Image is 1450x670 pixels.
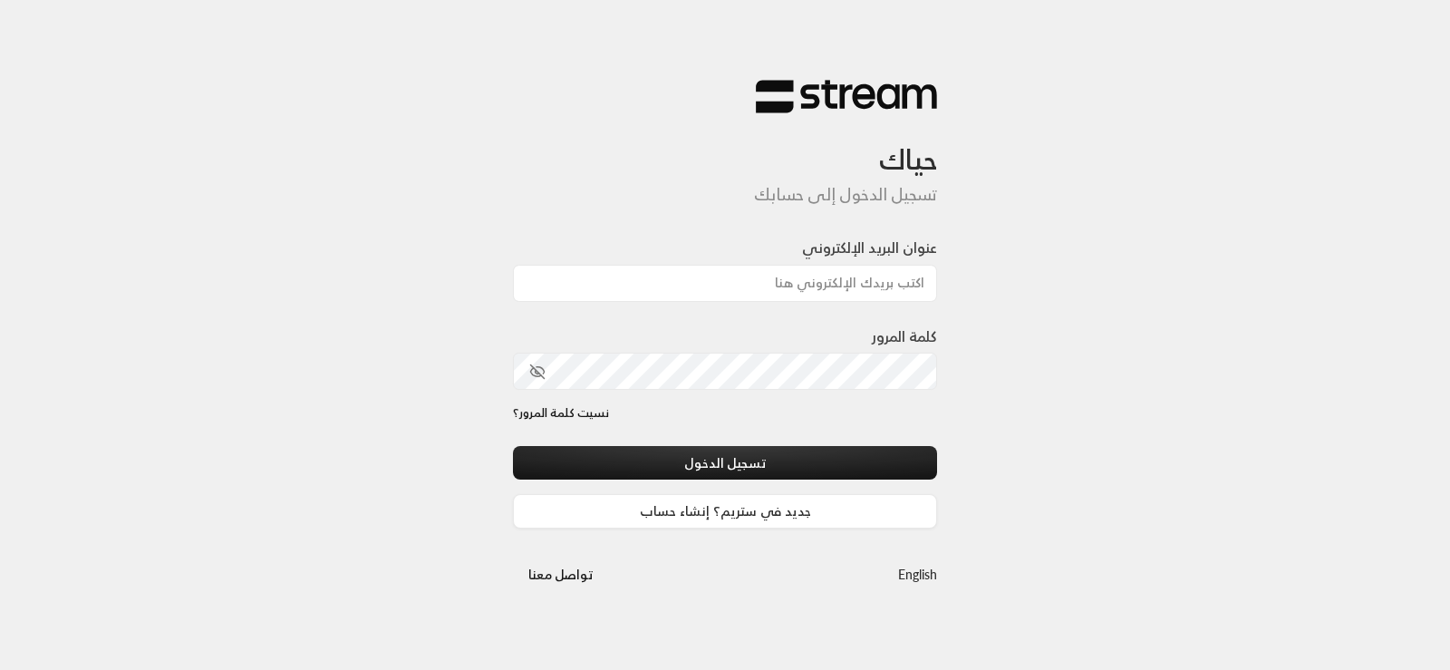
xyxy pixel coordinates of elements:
button: toggle password visibility [522,356,553,387]
h3: حياك [513,114,937,177]
h5: تسجيل الدخول إلى حسابك [513,185,937,205]
button: تسجيل الدخول [513,446,937,480]
a: English [898,558,937,591]
label: كلمة المرور [872,325,937,347]
a: جديد في ستريم؟ إنشاء حساب [513,494,937,528]
button: تواصل معنا [513,558,608,591]
label: عنوان البريد الإلكتروني [802,237,937,258]
a: تواصل معنا [513,563,608,586]
a: نسيت كلمة المرور؟ [513,404,609,422]
input: اكتب بريدك الإلكتروني هنا [513,265,937,302]
img: Stream Logo [756,79,937,114]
